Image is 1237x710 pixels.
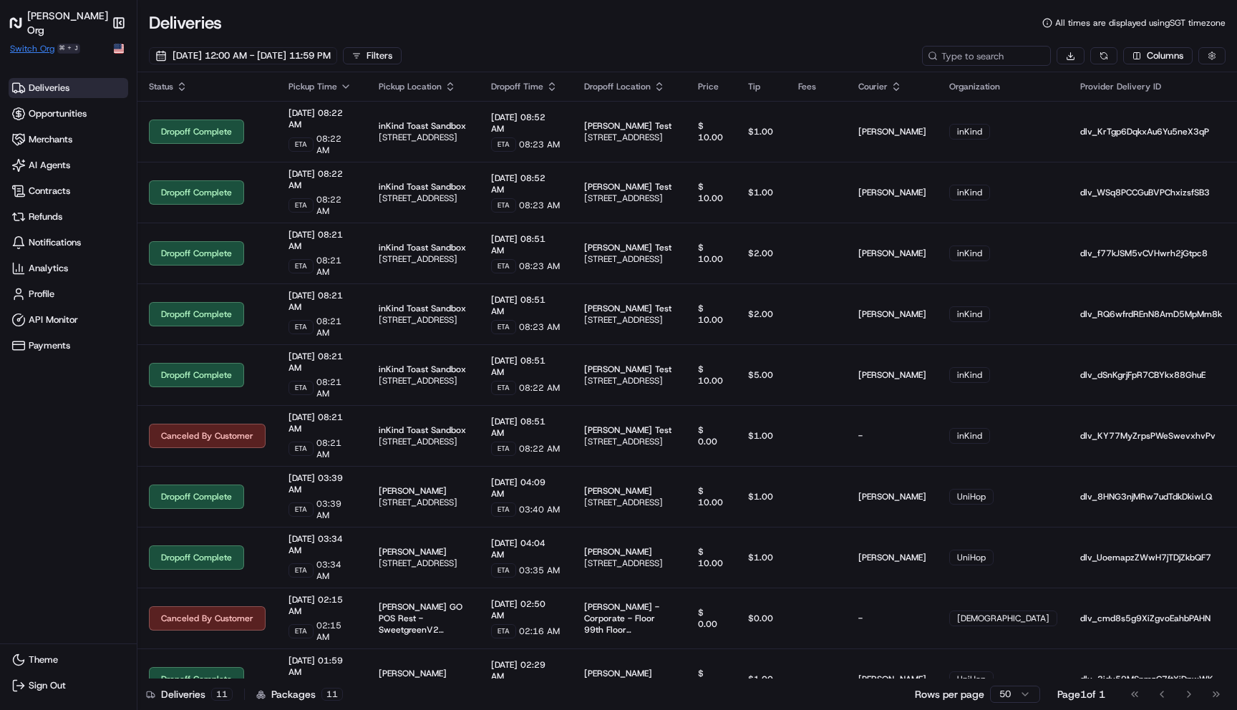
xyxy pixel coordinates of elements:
[379,601,462,636] span: [PERSON_NAME] GO POS Rest - SweetgreenV2
[379,668,447,679] span: [PERSON_NAME]
[491,381,516,395] div: ETA
[949,489,994,505] div: UniHop
[288,381,314,395] div: ETA
[519,261,560,272] span: 08:23 AM
[379,242,466,253] span: inKind Toast Sandbox
[379,364,466,375] span: inKind Toast Sandbox
[491,233,561,256] span: [DATE] 08:51 AM
[519,321,560,333] span: 08:23 AM
[922,46,1051,66] input: Type to search
[949,550,994,565] div: UniHop
[379,303,466,314] span: inKind Toast Sandbox
[367,49,392,62] div: Filters
[256,687,343,701] div: Packages
[858,491,926,502] span: [PERSON_NAME]
[584,303,671,314] span: [PERSON_NAME] Test
[748,491,773,502] span: $1.00
[288,229,356,252] span: [DATE] 08:21 AM
[9,310,128,330] a: API Monitor
[1090,47,1117,64] button: Refresh
[343,47,402,64] button: Filters
[798,81,835,92] div: Fees
[949,671,994,687] div: UniHop
[858,248,926,259] span: [PERSON_NAME]
[10,43,54,54] span: Switch Org
[9,9,108,37] a: [PERSON_NAME] Org
[519,139,560,150] span: 08:23 AM
[698,181,723,204] span: $ 10.00
[491,624,516,638] div: ETA
[949,81,1057,92] div: Organization
[858,126,926,137] span: [PERSON_NAME]
[288,533,356,556] span: [DATE] 03:34 AM
[29,653,58,666] span: Theme
[288,442,314,456] div: ETA
[9,258,128,278] a: Analytics
[29,679,66,692] span: Sign Out
[288,107,356,130] span: [DATE] 08:22 AM
[316,620,356,643] span: 02:15 AM
[491,294,561,317] span: [DATE] 08:51 AM
[584,314,663,326] span: [STREET_ADDRESS]
[491,563,516,578] div: ETA
[316,255,356,278] span: 08:21 AM
[491,172,561,195] span: [DATE] 08:52 AM
[491,198,516,213] div: ETA
[379,375,457,386] span: [STREET_ADDRESS]
[1080,673,1213,685] span: dlv_3idv59MSnmzC7ftXiDpwWK
[748,613,773,624] span: $0.00
[316,194,356,217] span: 08:22 AM
[29,185,70,198] span: Contracts
[698,607,717,630] span: $ 0.00
[29,339,70,352] span: Payments
[1080,308,1222,320] span: dlv_RQ6wfrdREnN8AmD5MpMm8k
[698,668,723,691] span: $ 10.00
[584,558,663,569] span: [STREET_ADDRESS]
[858,369,926,381] span: [PERSON_NAME]
[698,424,717,447] span: $ 0.00
[9,78,128,98] a: Deliveries
[27,9,108,37] h1: [PERSON_NAME] Org
[858,673,926,685] span: [PERSON_NAME]
[698,120,723,143] span: $ 10.00
[491,659,561,682] span: [DATE] 02:29 AM
[29,210,62,223] span: Refunds
[9,130,128,150] a: Merchants
[9,284,128,304] a: Profile
[379,546,447,558] span: [PERSON_NAME]
[698,303,723,326] span: $ 10.00
[29,236,81,249] span: Notifications
[698,81,725,92] div: Price
[491,416,561,439] span: [DATE] 08:51 AM
[9,181,128,201] a: Contracts
[519,565,560,576] span: 03:35 AM
[584,668,652,679] span: [PERSON_NAME]
[9,336,128,356] a: Payments
[748,552,773,563] span: $1.00
[149,47,337,64] button: [DATE] 12:00 AM - [DATE] 11:59 PM
[316,376,356,399] span: 08:21 AM
[114,44,124,54] img: Flag of us
[29,107,87,120] span: Opportunities
[379,120,466,132] span: inKind Toast Sandbox
[491,320,516,334] div: ETA
[29,159,70,172] span: AI Agents
[858,308,926,320] span: [PERSON_NAME]
[173,49,331,62] span: [DATE] 12:00 AM - [DATE] 11:59 PM
[1080,430,1216,442] span: dlv_KY77MyZrpsPWeSwevxhvPv
[949,611,1057,626] div: [DEMOGRAPHIC_DATA]
[288,624,314,638] div: ETA
[321,688,343,701] div: 11
[288,655,356,678] span: [DATE] 01:59 AM
[1080,126,1209,137] span: dlv_KrTgp6DqkxAu6Yu5neX3qP
[698,364,723,386] span: $ 10.00
[9,207,128,227] a: Refunds
[584,242,671,253] span: [PERSON_NAME] Test
[288,472,356,495] span: [DATE] 03:39 AM
[1080,491,1212,502] span: dlv_8HNG3njMRw7udTdkDkiwLQ
[288,502,314,517] div: ETA
[915,687,984,701] p: Rows per page
[379,424,466,436] span: inKind Toast Sandbox
[288,412,356,434] span: [DATE] 08:21 AM
[584,424,671,436] span: [PERSON_NAME] Test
